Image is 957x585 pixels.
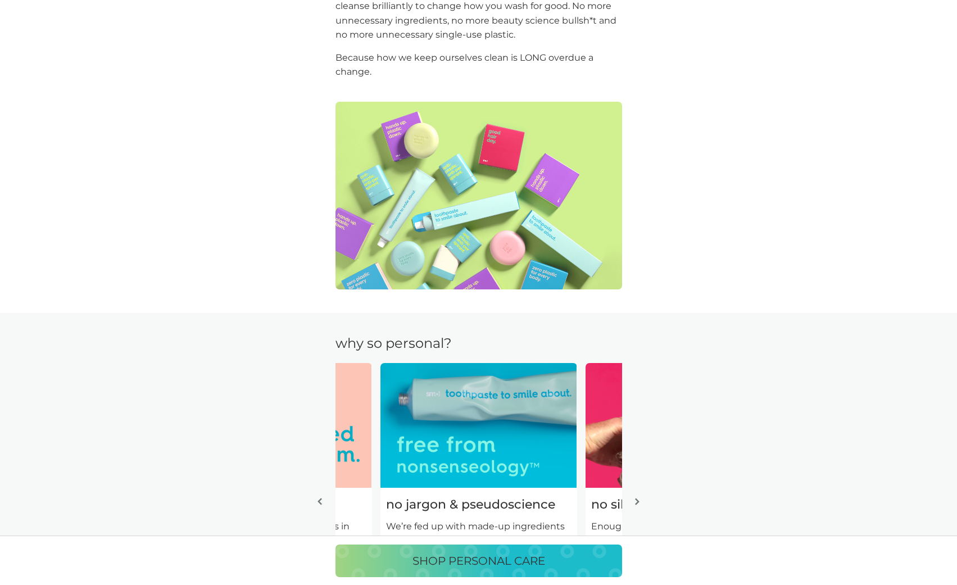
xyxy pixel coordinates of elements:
p: Because how we keep ourselves clean is LONG overdue a change. [335,51,622,79]
img: a close-up on someone washing their hair with foaming shampoo next to text reading "a heads up" [586,363,782,488]
p: SHOP PERSONAL CARE [412,552,545,570]
img: smol products toothpaste next to text reading "free from nonsenseology" [380,363,577,488]
img: smol personal care products scattered on a table including toothpaste, shampoo bar and anti-plast... [335,102,622,289]
img: left-arrow.svg [318,497,322,506]
h3: no jargon & pseudoscience [386,496,572,514]
p: why so personal? [335,335,452,352]
h3: no silly studies [591,496,777,514]
button: SHOP PERSONAL CARE [335,545,622,577]
img: right-arrow.svg [635,497,639,506]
